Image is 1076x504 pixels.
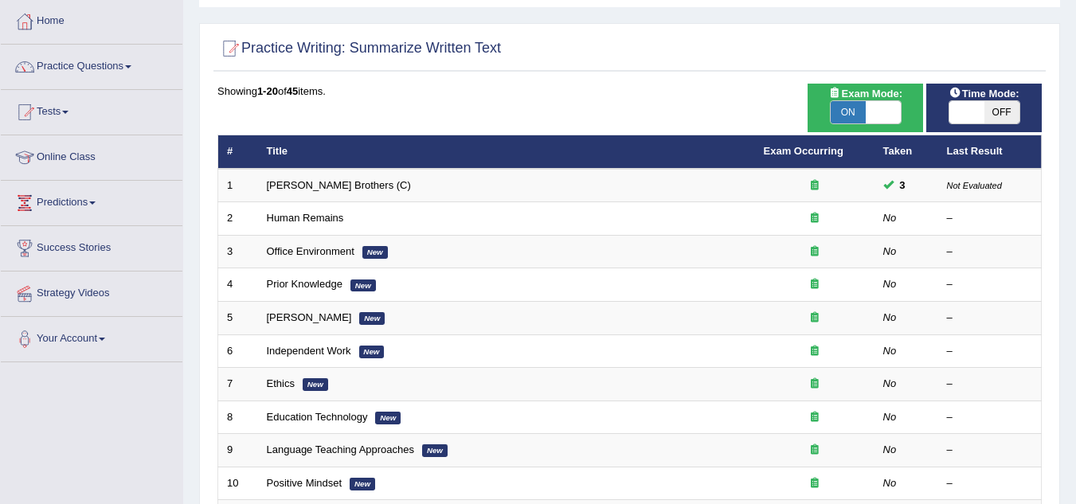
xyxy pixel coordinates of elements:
[218,235,258,268] td: 3
[267,311,352,323] a: [PERSON_NAME]
[218,400,258,434] td: 8
[218,434,258,467] td: 9
[883,477,897,489] em: No
[984,101,1019,123] span: OFF
[303,378,328,391] em: New
[947,211,1033,226] div: –
[267,443,415,455] a: Language Teaching Approaches
[764,277,866,292] div: Exam occurring question
[359,312,385,325] em: New
[350,478,375,490] em: New
[947,344,1033,359] div: –
[1,135,182,175] a: Online Class
[267,477,342,489] a: Positive Mindset
[883,245,897,257] em: No
[1,226,182,266] a: Success Stories
[218,368,258,401] td: 7
[267,245,354,257] a: Office Environment
[350,279,376,292] em: New
[218,302,258,335] td: 5
[217,37,501,61] h2: Practice Writing: Summarize Written Text
[947,476,1033,491] div: –
[822,85,908,102] span: Exam Mode:
[267,411,368,423] a: Education Technology
[267,179,411,191] a: [PERSON_NAME] Brothers (C)
[883,377,897,389] em: No
[1,272,182,311] a: Strategy Videos
[218,467,258,500] td: 10
[764,443,866,458] div: Exam occurring question
[764,244,866,260] div: Exam occurring question
[267,377,295,389] a: Ethics
[1,45,182,84] a: Practice Questions
[764,476,866,491] div: Exam occurring question
[943,85,1026,102] span: Time Mode:
[883,345,897,357] em: No
[218,202,258,236] td: 2
[267,212,344,224] a: Human Remains
[1,90,182,130] a: Tests
[947,377,1033,392] div: –
[947,311,1033,326] div: –
[359,346,385,358] em: New
[883,443,897,455] em: No
[808,84,923,132] div: Show exams occurring in exams
[764,410,866,425] div: Exam occurring question
[874,135,938,169] th: Taken
[217,84,1042,99] div: Showing of items.
[375,412,401,424] em: New
[362,246,388,259] em: New
[883,278,897,290] em: No
[218,169,258,202] td: 1
[764,377,866,392] div: Exam occurring question
[947,181,1002,190] small: Not Evaluated
[831,101,866,123] span: ON
[267,345,351,357] a: Independent Work
[764,145,843,157] a: Exam Occurring
[218,268,258,302] td: 4
[764,311,866,326] div: Exam occurring question
[883,411,897,423] em: No
[938,135,1042,169] th: Last Result
[1,181,182,221] a: Predictions
[883,311,897,323] em: No
[947,277,1033,292] div: –
[267,278,342,290] a: Prior Knowledge
[764,344,866,359] div: Exam occurring question
[287,85,298,97] b: 45
[764,178,866,193] div: Exam occurring question
[258,135,755,169] th: Title
[422,444,448,457] em: New
[1,317,182,357] a: Your Account
[894,177,912,193] span: You can still take this question
[883,212,897,224] em: No
[257,85,278,97] b: 1-20
[947,443,1033,458] div: –
[947,244,1033,260] div: –
[764,211,866,226] div: Exam occurring question
[218,135,258,169] th: #
[947,410,1033,425] div: –
[218,334,258,368] td: 6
